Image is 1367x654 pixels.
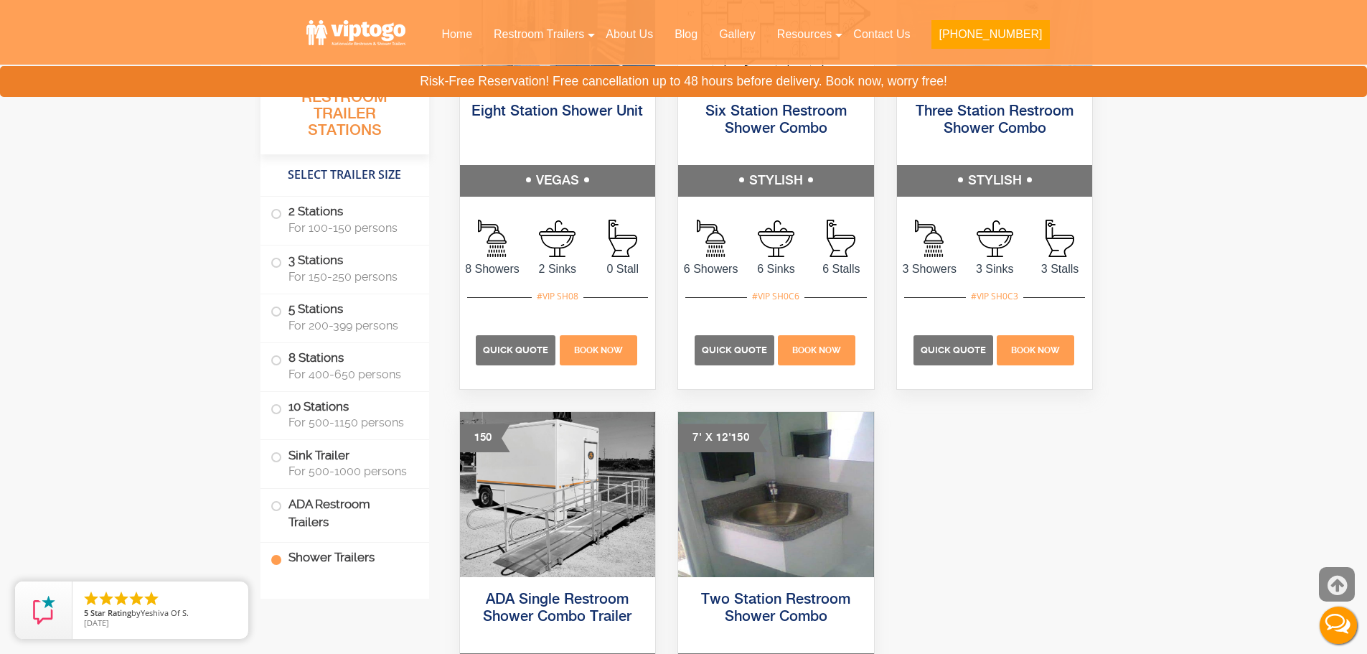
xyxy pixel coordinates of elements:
a: Blog [664,19,708,50]
span: 3 Stalls [1028,261,1093,278]
span: 2 Sinks [525,261,590,278]
a: Home [431,19,483,50]
a: Gallery [708,19,766,50]
a: Restroom Trailers [483,19,595,50]
li:  [83,590,100,607]
button: [PHONE_NUMBER] [931,20,1049,49]
a: Book Now [776,344,858,356]
h5: STYLISH [897,165,1093,197]
img: Review Rating [29,596,58,625]
span: Star Rating [90,607,131,618]
a: Quick Quote [476,344,558,356]
img: an icon of sink [758,220,794,257]
img: ADA Single Restroom Shower Combo Trailer [460,412,656,577]
a: Three Station Restroom Shower Combo [916,104,1074,136]
span: Quick Quote [702,345,767,355]
label: Shower Trailers [271,543,419,574]
button: Live Chat [1310,597,1367,654]
h5: STYLISH [678,165,874,197]
span: 8 Showers [460,261,525,278]
div: 7' X 12'150 [678,424,767,452]
h4: Select Trailer Size [260,162,429,189]
div: 150 [460,424,510,452]
span: Book Now [1011,345,1060,355]
li:  [113,590,130,607]
label: 8 Stations [271,343,419,388]
li:  [98,590,115,607]
a: Two Station Restroom Shower Combo [701,592,850,625]
span: 6 Showers [678,261,743,278]
a: Quick Quote [913,344,995,356]
span: For 100-150 persons [288,221,412,235]
img: an icon of stall [609,220,637,257]
span: 3 Showers [897,261,962,278]
label: 2 Stations [271,197,419,241]
li:  [143,590,160,607]
img: an icon of Shower [915,220,944,257]
span: Book Now [574,345,623,355]
span: [DATE] [84,617,109,628]
span: 0 Stall [590,261,655,278]
a: Eight Station Shower Unit [471,104,643,119]
img: an icon of stall [827,220,855,257]
a: ADA Single Restroom Shower Combo Trailer [483,592,631,625]
img: an icon of Shower [697,220,725,257]
a: Contact Us [842,19,921,50]
span: For 400-650 persons [288,368,412,381]
label: ADA Restroom Trailers [271,489,419,538]
img: outside photo of 2 stations shower combo trailer [678,412,874,577]
span: Book Now [792,345,841,355]
span: 3 Sinks [962,261,1028,278]
img: an icon of Shower [478,220,507,257]
span: 5 [84,607,88,618]
img: an icon of stall [1046,220,1074,257]
span: 6 Stalls [809,261,874,278]
img: an icon of sink [539,220,576,257]
a: Six Station Restroom Shower Combo [705,104,847,136]
label: 3 Stations [271,246,419,290]
span: For 500-1000 persons [288,464,412,478]
a: Book Now [558,344,639,356]
span: by [84,609,237,619]
a: Resources [766,19,842,50]
span: Yeshiva Of S. [141,607,189,618]
span: For 150-250 persons [288,270,412,284]
h5: VEGAS [460,165,656,197]
li:  [128,590,145,607]
a: [PHONE_NUMBER] [921,19,1060,57]
img: an icon of sink [977,220,1013,257]
label: Sink Trailer [271,440,419,485]
a: Quick Quote [695,344,776,356]
span: Quick Quote [483,345,548,355]
div: #VIP SH0C3 [966,287,1023,306]
div: #VIP SH08 [532,287,583,306]
span: For 200-399 persons [288,319,412,332]
span: 6 Sinks [743,261,809,278]
span: For 500-1150 persons [288,416,412,429]
span: Quick Quote [921,345,986,355]
label: 5 Stations [271,294,419,339]
h3: All Portable Restroom Trailer Stations [260,68,429,154]
a: About Us [595,19,664,50]
a: Book Now [995,344,1076,356]
label: 10 Stations [271,392,419,436]
div: #VIP SH0C6 [747,287,804,306]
